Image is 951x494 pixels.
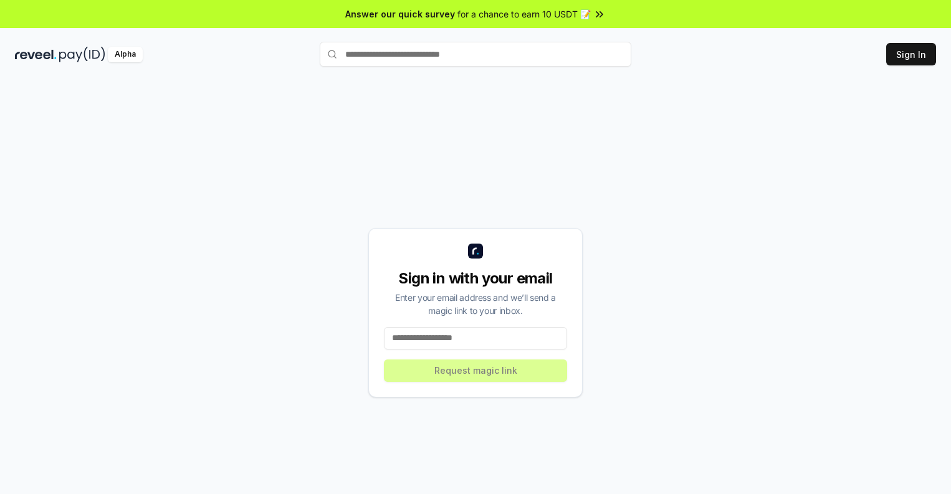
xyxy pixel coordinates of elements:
[59,47,105,62] img: pay_id
[15,47,57,62] img: reveel_dark
[457,7,591,21] span: for a chance to earn 10 USDT 📝
[886,43,936,65] button: Sign In
[384,291,567,317] div: Enter your email address and we’ll send a magic link to your inbox.
[108,47,143,62] div: Alpha
[384,268,567,288] div: Sign in with your email
[345,7,455,21] span: Answer our quick survey
[468,244,483,259] img: logo_small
